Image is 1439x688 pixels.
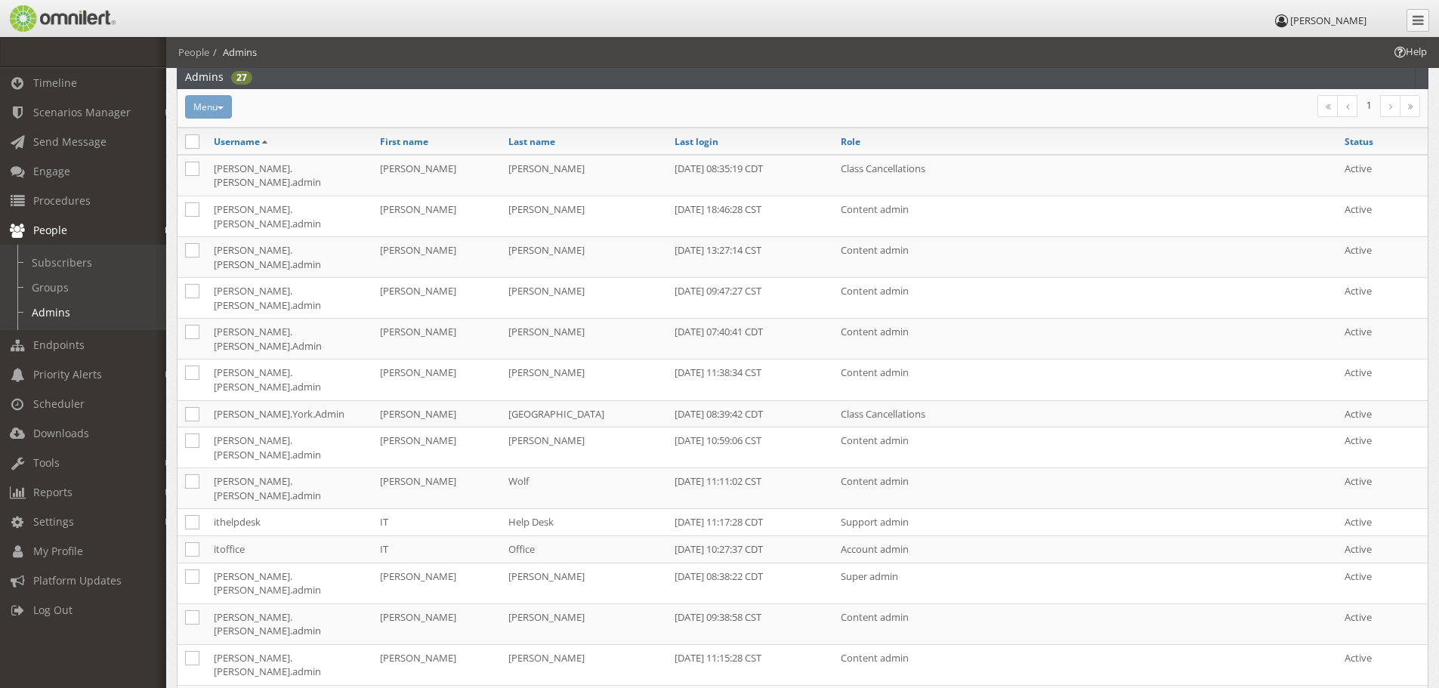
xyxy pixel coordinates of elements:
[372,644,501,685] td: [PERSON_NAME]
[675,135,718,148] a: Last login
[185,64,224,88] h2: Admins
[1337,427,1428,468] td: Active
[833,468,1337,509] td: Content admin
[1337,278,1428,319] td: Active
[178,45,209,60] li: People
[667,278,833,319] td: [DATE] 09:47:27 CST
[33,544,83,558] span: My Profile
[206,278,372,319] td: [PERSON_NAME].[PERSON_NAME].admin
[372,509,501,536] td: IT
[206,509,372,536] td: ithelpdesk
[1337,95,1357,117] a: Previous
[1337,563,1428,603] td: Active
[833,535,1337,563] td: Account admin
[1317,95,1338,117] a: First
[206,603,372,644] td: [PERSON_NAME].[PERSON_NAME].admin
[667,196,833,236] td: [DATE] 18:46:28 CST
[1337,196,1428,236] td: Active
[833,427,1337,468] td: Content admin
[833,278,1337,319] td: Content admin
[372,196,501,236] td: [PERSON_NAME]
[33,164,70,178] span: Engage
[667,644,833,685] td: [DATE] 11:15:28 CST
[1337,400,1428,427] td: Active
[1337,468,1428,509] td: Active
[1380,95,1400,117] a: Next
[833,509,1337,536] td: Support admin
[501,468,667,509] td: Wolf
[206,359,372,400] td: [PERSON_NAME].[PERSON_NAME].admin
[33,105,131,119] span: Scenarios Manager
[501,509,667,536] td: Help Desk
[33,223,67,237] span: People
[372,468,501,509] td: [PERSON_NAME]
[372,427,501,468] td: [PERSON_NAME]
[1337,603,1428,644] td: Active
[501,196,667,236] td: [PERSON_NAME]
[206,155,372,196] td: [PERSON_NAME].[PERSON_NAME].admin
[380,135,428,148] a: First name
[1345,135,1373,148] a: Status
[667,603,833,644] td: [DATE] 09:38:58 CST
[33,603,73,617] span: Log Out
[501,563,667,603] td: [PERSON_NAME]
[33,76,77,90] span: Timeline
[833,359,1337,400] td: Content admin
[667,155,833,196] td: [DATE] 08:35:19 CDT
[33,455,60,470] span: Tools
[1337,644,1428,685] td: Active
[8,5,116,32] img: Omnilert
[33,396,85,411] span: Scheduler
[833,644,1337,685] td: Content admin
[372,278,501,319] td: [PERSON_NAME]
[1337,359,1428,400] td: Active
[501,644,667,685] td: [PERSON_NAME]
[833,400,1337,427] td: Class Cancellations
[1392,45,1427,59] span: Help
[667,237,833,278] td: [DATE] 13:27:14 CST
[33,367,102,381] span: Priority Alerts
[206,468,372,509] td: [PERSON_NAME].[PERSON_NAME].admin
[206,644,372,685] td: [PERSON_NAME].[PERSON_NAME].admin
[209,45,257,60] li: Admins
[501,535,667,563] td: Office
[667,468,833,509] td: [DATE] 11:11:02 CST
[33,573,122,588] span: Platform Updates
[372,359,501,400] td: [PERSON_NAME]
[833,603,1337,644] td: Content admin
[501,319,667,359] td: [PERSON_NAME]
[1290,14,1366,27] span: [PERSON_NAME]
[1337,237,1428,278] td: Active
[206,237,372,278] td: [PERSON_NAME].[PERSON_NAME].admin
[8,5,140,32] a: Omnilert Website
[372,400,501,427] td: [PERSON_NAME]
[33,426,89,440] span: Downloads
[1337,509,1428,536] td: Active
[501,278,667,319] td: [PERSON_NAME]
[667,359,833,400] td: [DATE] 11:38:34 CST
[372,535,501,563] td: IT
[841,135,860,148] a: Role
[33,514,74,529] span: Settings
[508,135,555,148] a: Last name
[833,237,1337,278] td: Content admin
[214,135,260,148] a: Username
[206,427,372,468] td: [PERSON_NAME].[PERSON_NAME].admin
[667,400,833,427] td: [DATE] 08:39:42 CDT
[501,603,667,644] td: [PERSON_NAME]
[206,319,372,359] td: [PERSON_NAME].[PERSON_NAME].Admin
[833,155,1337,196] td: Class Cancellations
[33,485,73,499] span: Reports
[667,427,833,468] td: [DATE] 10:59:06 CST
[33,193,91,208] span: Procedures
[231,71,252,85] div: 27
[206,400,372,427] td: [PERSON_NAME].York.Admin
[667,535,833,563] td: [DATE] 10:27:37 CDT
[501,359,667,400] td: [PERSON_NAME]
[501,427,667,468] td: [PERSON_NAME]
[206,196,372,236] td: [PERSON_NAME].[PERSON_NAME].admin
[34,11,65,24] span: Help
[372,237,501,278] td: [PERSON_NAME]
[206,535,372,563] td: itoffice
[1400,95,1420,117] a: Last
